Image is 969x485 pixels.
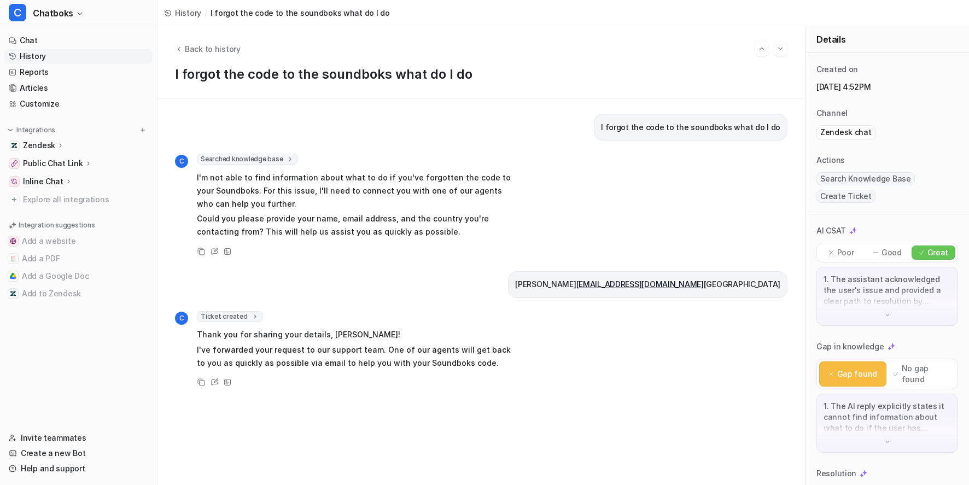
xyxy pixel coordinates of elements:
p: I'm not able to find information about what to do if you've forgotten the code to your Soundboks.... [197,171,517,211]
span: Back to history [185,43,241,55]
a: Chat [4,33,153,48]
a: Invite teammates [4,430,153,446]
span: C [175,312,188,325]
a: Create a new Bot [4,446,153,461]
p: Great [927,247,949,258]
span: I forgot the code to the soundboks what do I do [211,7,390,19]
img: Next session [777,44,784,54]
p: Could you please provide your name, email address, and the country you're contacting from? This w... [197,212,517,238]
a: History [164,7,201,19]
p: Integration suggestions [19,220,95,230]
p: 1. The assistant acknowledged the user's issue and provided a clear path to resolution by offerin... [824,274,951,307]
img: Add a Google Doc [10,273,16,279]
p: Poor [837,247,854,258]
p: Gap in knowledge [816,341,884,352]
button: Add to ZendeskAdd to Zendesk [4,285,153,302]
button: Add a Google DocAdd a Google Doc [4,267,153,285]
a: Explore all integrations [4,192,153,207]
p: [PERSON_NAME] [GEOGRAPHIC_DATA] [515,278,780,291]
span: Searched knowledge base [197,154,298,165]
span: Search Knowledge Base [816,172,915,185]
p: AI CSAT [816,225,846,236]
button: Go to next session [773,42,787,56]
h1: I forgot the code to the soundboks what do I do [175,67,787,83]
span: C [175,155,188,168]
a: Reports [4,65,153,80]
span: Create Ticket [816,190,875,203]
span: / [205,7,207,19]
img: Add a PDF [10,255,16,262]
p: Good [882,247,902,258]
img: Public Chat Link [11,160,17,167]
img: down-arrow [884,311,891,319]
img: explore all integrations [9,194,20,205]
p: 1. The AI reply explicitly states it cannot find information about what to do if the user has for... [824,401,951,434]
a: History [4,49,153,64]
span: Chatboks [33,5,73,21]
img: Add to Zendesk [10,290,16,297]
p: Public Chat Link [23,158,83,169]
p: Thank you for sharing your details, [PERSON_NAME]! [197,328,517,341]
button: Integrations [4,125,59,136]
p: Integrations [16,126,55,135]
span: Explore all integrations [23,191,148,208]
p: Gap found [837,369,877,379]
img: Inline Chat [11,178,17,185]
p: Created on [816,64,858,75]
a: Help and support [4,461,153,476]
img: down-arrow [884,438,891,446]
span: C [9,4,26,21]
p: Zendesk chat [820,127,872,138]
img: menu_add.svg [139,126,147,134]
button: Add a websiteAdd a website [4,232,153,250]
img: Zendesk [11,142,17,149]
button: Go to previous session [755,42,769,56]
p: [DATE] 4:52PM [816,81,958,92]
p: Inline Chat [23,176,63,187]
button: Add a PDFAdd a PDF [4,250,153,267]
p: Actions [816,155,845,166]
span: Ticket created [197,311,263,322]
p: I forgot the code to the soundboks what do I do [601,121,780,134]
p: Resolution [816,468,856,479]
a: Articles [4,80,153,96]
img: Add a website [10,238,16,244]
img: expand menu [7,126,14,134]
p: Channel [816,108,848,119]
img: Previous session [758,44,766,54]
div: Details [805,26,969,53]
span: History [175,7,201,19]
p: Zendesk [23,140,55,151]
p: I've forwarded your request to our support team. One of our agents will get back to you as quickl... [197,343,517,370]
button: Back to history [175,43,241,55]
a: [EMAIL_ADDRESS][DOMAIN_NAME] [576,279,704,289]
p: No gap found [902,363,950,385]
a: Customize [4,96,153,112]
